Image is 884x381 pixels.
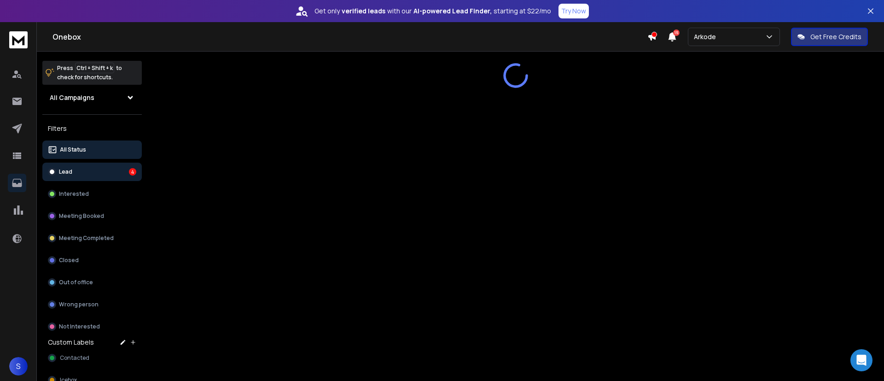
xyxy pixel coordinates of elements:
p: Get only with our starting at $22/mo [314,6,551,16]
h3: Filters [42,122,142,135]
img: logo [9,31,28,48]
button: Contacted [42,349,142,367]
p: Get Free Credits [810,32,861,41]
p: Meeting Booked [59,212,104,220]
button: Get Free Credits [791,28,868,46]
p: Try Now [561,6,586,16]
p: Interested [59,190,89,198]
span: Contacted [60,354,89,362]
button: All Campaigns [42,88,142,107]
button: Wrong person [42,295,142,314]
button: Out of office [42,273,142,292]
button: S [9,357,28,375]
button: Meeting Booked [42,207,142,225]
p: Out of office [59,279,93,286]
strong: AI-powered Lead Finder, [413,6,492,16]
button: Not Interested [42,317,142,336]
strong: verified leads [342,6,385,16]
h3: Custom Labels [48,338,94,347]
h1: All Campaigns [50,93,94,102]
span: Ctrl + Shift + k [75,63,114,73]
button: Closed [42,251,142,270]
button: Interested [42,185,142,203]
p: Meeting Completed [59,234,114,242]
p: Arkode [694,32,720,41]
button: Try Now [558,4,589,18]
p: All Status [60,146,86,153]
button: Meeting Completed [42,229,142,247]
p: Closed [59,257,79,264]
button: Lead4 [42,163,142,181]
p: Wrong person [59,301,99,308]
p: Press to check for shortcuts. [57,64,122,82]
button: All Status [42,141,142,159]
p: Lead [59,168,72,176]
div: Open Intercom Messenger [850,349,872,371]
span: 15 [673,29,680,36]
h1: Onebox [52,31,647,42]
p: Not Interested [59,323,100,330]
div: 4 [129,168,136,176]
